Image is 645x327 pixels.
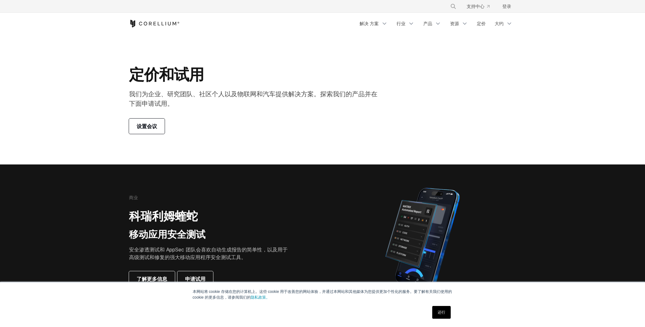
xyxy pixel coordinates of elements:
[360,20,379,27] font: 解决 方案
[129,20,180,27] a: 科瑞利姆主页
[497,1,516,12] a: 登录
[397,20,405,27] font: 行业
[467,3,484,10] font: 支持中心
[137,275,167,283] span: 了解更多信息
[495,20,504,27] font: 大约
[423,20,432,27] font: 产品
[137,122,157,130] span: 设置会议
[129,195,138,200] h6: 商业
[129,119,165,134] a: 设置会议
[473,18,490,29] a: 定价
[356,18,516,29] div: 导航菜单
[450,20,459,27] font: 资源
[185,275,205,283] span: 申请试用
[129,246,292,261] p: 安全渗透测试和 AppSec 团队会喜欢自动生成报告的简单性，以及用于高级测试和修复的强大移动应用程序安全测试工具。
[375,185,470,296] img: iPhone 上的 Corellium MATRIX 自动报告显示跨安全类别的应用程序漏洞测试结果。
[129,271,175,287] a: 了解更多信息
[129,89,383,108] p: 我们为企业、研究团队、社区个人以及物联网和汽车提供解决方案。探索我们的产品并在下面申请试用。
[193,289,453,300] p: 本网站将 cookie 存储在您的计算机上。这些 cookie 用于改善您的网站体验，并通过本网站和其他媒体为您提供更加个性化的服务。要了解有关我们使用的 cookie 的更多信息，请参阅我们的
[177,271,213,287] a: 申请试用
[129,209,292,223] h2: 科瑞利姆蝰蛇
[448,1,459,12] button: 搜索
[129,65,383,84] h1: 定价和试用
[432,306,451,319] a: 还行
[251,295,270,300] a: 隐私政策。
[442,1,516,12] div: 导航菜单
[129,229,292,241] h3: 移动应用安全测试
